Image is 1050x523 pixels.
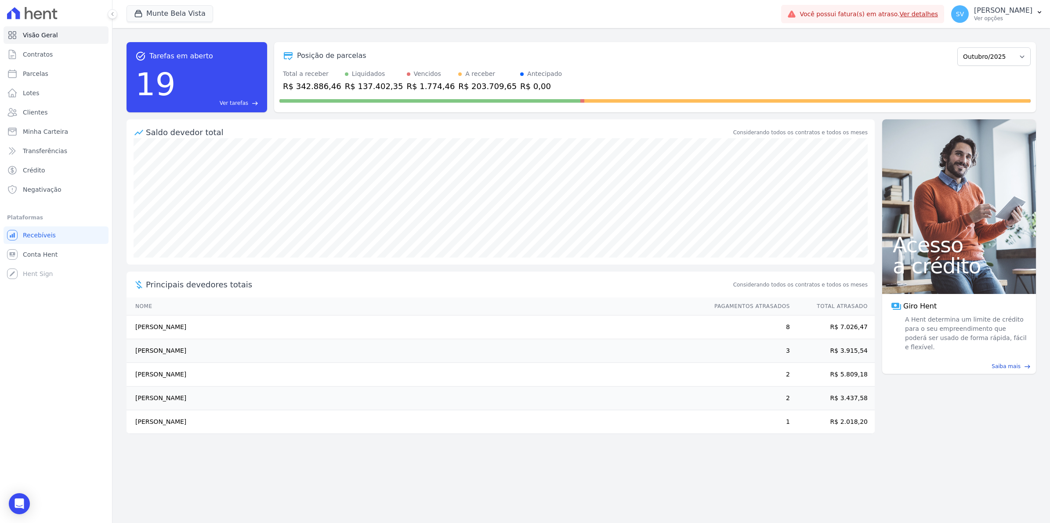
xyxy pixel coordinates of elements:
[127,315,706,339] td: [PERSON_NAME]
[345,80,403,92] div: R$ 137.402,35
[146,279,731,290] span: Principais devedores totais
[790,363,875,387] td: R$ 5.809,18
[23,108,47,117] span: Clientes
[4,181,109,198] a: Negativação
[23,89,40,97] span: Lotes
[944,2,1050,26] button: SV [PERSON_NAME] Ver opções
[790,410,875,434] td: R$ 2.018,20
[23,69,48,78] span: Parcelas
[790,315,875,339] td: R$ 7.026,47
[1024,363,1031,370] span: east
[706,315,790,339] td: 8
[179,99,258,107] a: Ver tarefas east
[4,104,109,121] a: Clientes
[974,15,1032,22] p: Ver opções
[23,31,58,39] span: Visão Geral
[23,166,45,175] span: Crédito
[992,362,1021,370] span: Saiba mais
[127,297,706,315] th: Nome
[4,65,109,82] a: Parcelas
[4,84,109,102] a: Lotes
[220,99,248,107] span: Ver tarefas
[974,6,1032,15] p: [PERSON_NAME]
[146,126,731,138] div: Saldo devedor total
[800,10,938,19] span: Você possui fatura(s) em atraso.
[414,69,441,79] div: Vencidos
[352,69,385,79] div: Liquidados
[465,69,495,79] div: A receber
[297,50,366,61] div: Posição de parcelas
[149,51,213,61] span: Tarefas em aberto
[127,5,213,22] button: Munte Bela Vista
[733,129,868,136] div: Considerando todos os contratos e todos os meses
[790,339,875,363] td: R$ 3.915,54
[887,362,1031,370] a: Saiba mais east
[407,80,455,92] div: R$ 1.774,46
[127,363,706,387] td: [PERSON_NAME]
[903,301,937,312] span: Giro Hent
[23,50,53,59] span: Contratos
[790,387,875,410] td: R$ 3.437,58
[903,315,1027,352] span: A Hent determina um limite de crédito para o seu empreendimento que poderá ser usado de forma ráp...
[4,46,109,63] a: Contratos
[23,147,67,155] span: Transferências
[252,100,258,107] span: east
[283,80,341,92] div: R$ 342.886,46
[4,142,109,160] a: Transferências
[520,80,562,92] div: R$ 0,00
[706,339,790,363] td: 3
[706,297,790,315] th: Pagamentos Atrasados
[900,11,938,18] a: Ver detalhes
[4,26,109,44] a: Visão Geral
[23,231,56,240] span: Recebíveis
[4,226,109,244] a: Recebíveis
[127,410,706,434] td: [PERSON_NAME]
[135,61,176,107] div: 19
[790,297,875,315] th: Total Atrasado
[4,246,109,263] a: Conta Hent
[283,69,341,79] div: Total a receber
[9,493,30,514] div: Open Intercom Messenger
[7,212,105,223] div: Plataformas
[733,281,868,289] span: Considerando todos os contratos e todos os meses
[23,250,58,259] span: Conta Hent
[127,339,706,363] td: [PERSON_NAME]
[706,363,790,387] td: 2
[135,51,146,61] span: task_alt
[956,11,964,17] span: SV
[4,161,109,179] a: Crédito
[706,387,790,410] td: 2
[23,127,68,136] span: Minha Carteira
[127,387,706,410] td: [PERSON_NAME]
[527,69,562,79] div: Antecipado
[458,80,517,92] div: R$ 203.709,65
[4,123,109,140] a: Minha Carteira
[23,185,62,194] span: Negativação
[893,255,1025,276] span: a crédito
[706,410,790,434] td: 1
[893,234,1025,255] span: Acesso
